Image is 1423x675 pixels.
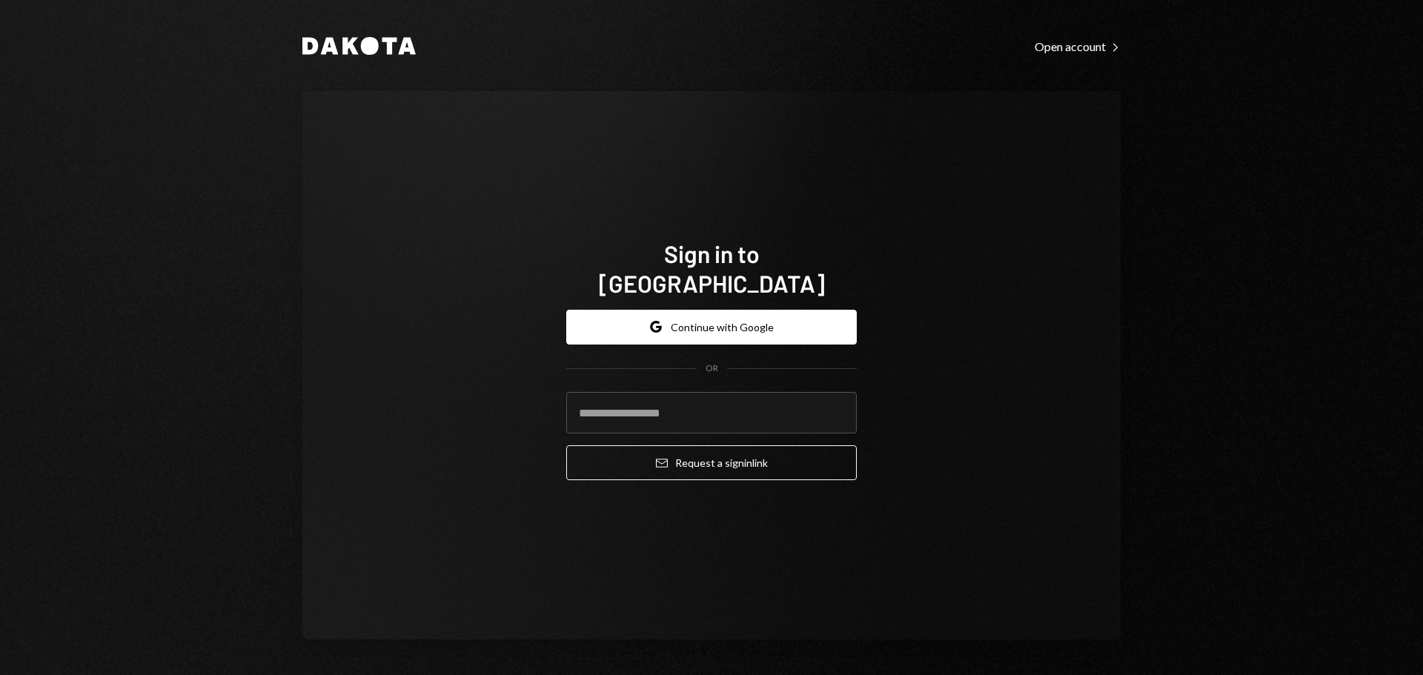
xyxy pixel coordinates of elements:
[566,239,857,298] h1: Sign in to [GEOGRAPHIC_DATA]
[706,362,718,375] div: OR
[1035,38,1121,54] a: Open account
[1035,39,1121,54] div: Open account
[566,445,857,480] button: Request a signinlink
[566,310,857,345] button: Continue with Google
